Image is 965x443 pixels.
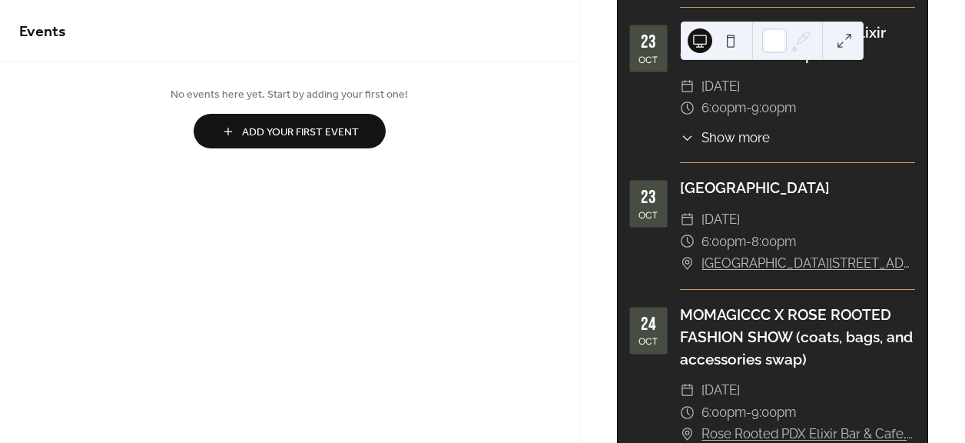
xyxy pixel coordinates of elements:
span: Show more [701,128,770,148]
span: 9:00pm [751,401,796,424]
div: 23 [641,188,656,207]
span: 6:00pm [701,231,746,253]
span: 6:00pm [701,97,746,119]
div: ​ [680,75,695,98]
div: Oct [638,211,658,220]
span: [DATE] [701,208,740,231]
div: MOMAGICCC X ROSE ROOTED FASHION SHOW (coats, bags, and accessories swap) [680,304,915,370]
div: Oct [638,55,658,64]
button: ​Show more [680,128,771,148]
div: ​ [680,97,695,119]
span: - [746,97,751,119]
span: 6:00pm [701,401,746,424]
span: [DATE] [701,75,740,98]
a: [GEOGRAPHIC_DATA][STREET_ADDRESS][GEOGRAPHIC_DATA] [701,252,915,275]
button: Add Your First Event [194,114,386,148]
div: ​ [680,252,695,275]
span: - [746,401,751,424]
span: [DATE] [701,379,740,401]
span: No events here yet. Start by adding your first one! [19,87,560,103]
span: - [746,231,751,253]
span: 8:00pm [751,231,796,253]
a: Add Your First Event [19,114,560,148]
div: ​ [680,401,695,424]
div: ​ [680,379,695,401]
div: ​ [680,231,695,253]
div: Elixology 101: The Art of Elixir Curation Workshop [680,22,915,66]
div: Oct [638,337,658,346]
div: ​ [680,128,695,148]
div: [GEOGRAPHIC_DATA] [680,177,915,199]
span: Add Your First Event [242,125,359,141]
div: 24 [641,315,656,333]
span: 9:00pm [751,97,796,119]
span: Events [19,17,66,47]
div: 23 [641,33,656,52]
div: ​ [680,208,695,231]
